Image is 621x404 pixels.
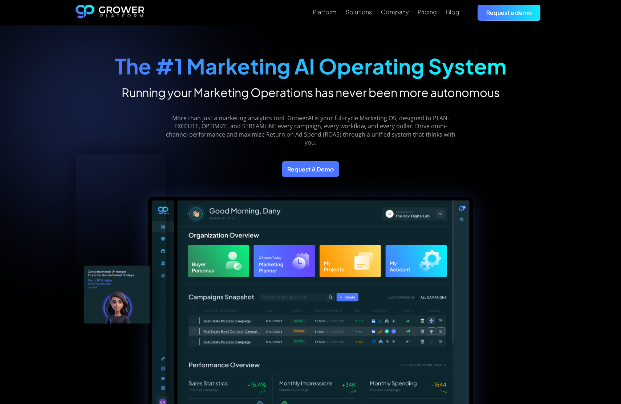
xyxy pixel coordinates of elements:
[381,8,409,16] a: Company
[165,114,456,147] p: More than just a marketing analytics tool. GrowerAI is your full-cycle Marketing OS, designed to ...
[346,8,372,16] a: Solutions
[418,8,437,16] a: Pricing
[313,8,337,16] a: Platform
[446,8,459,16] a: Blog
[446,8,459,15] div: Blog
[418,8,437,15] div: Pricing
[115,85,507,100] h2: Running your Marketing Operations has never been more autonomous
[478,5,540,20] a: Request a demo
[381,8,409,15] div: Company
[346,8,372,15] div: Solutions
[115,53,507,79] strong: The #1 Marketing AI Operating System
[282,161,339,177] a: Request A Demo
[76,5,145,21] a: home
[313,8,337,15] div: Platform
